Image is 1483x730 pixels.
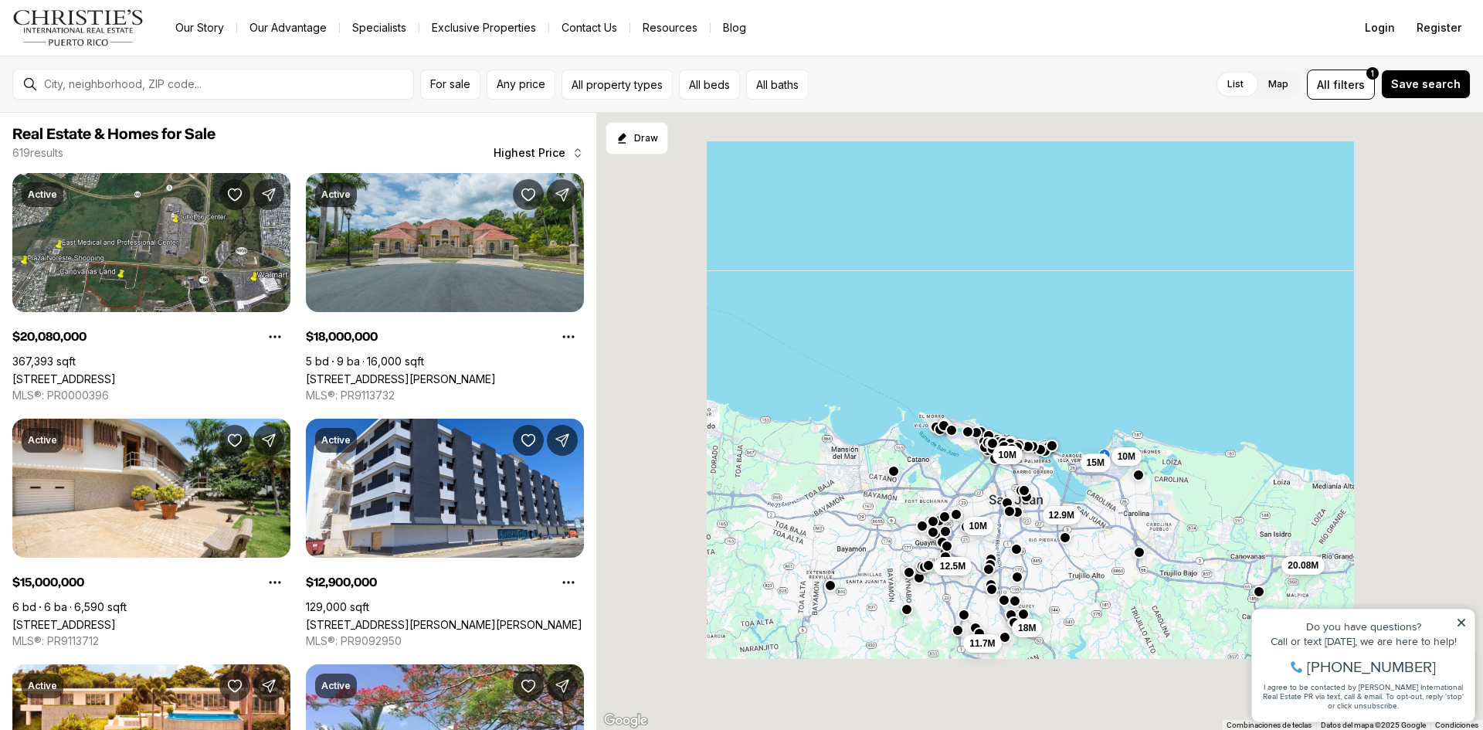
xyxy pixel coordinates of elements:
[260,321,290,352] button: Property options
[321,434,351,446] p: Active
[679,70,740,100] button: All beds
[934,557,972,576] button: 12.5M
[1118,450,1135,463] span: 10M
[497,78,545,90] span: Any price
[494,147,565,159] span: Highest Price
[487,70,555,100] button: Any price
[12,618,116,631] a: 20 AMAPOLA ST, CAROLINA PR, 00979
[969,520,987,532] span: 10M
[12,9,144,46] img: logo
[12,147,63,159] p: 619 results
[28,680,57,692] p: Active
[1307,70,1375,100] button: Allfilters1
[1256,70,1301,98] label: Map
[237,17,339,39] a: Our Advantage
[1365,22,1395,34] span: Login
[1333,76,1365,93] span: filters
[1417,22,1461,34] span: Register
[253,671,284,701] button: Share Property
[163,17,236,39] a: Our Story
[999,449,1016,461] span: 10M
[28,188,57,201] p: Active
[1087,457,1105,469] span: 15M
[219,425,250,456] button: Save Property: 20 AMAPOLA ST
[321,680,351,692] p: Active
[513,671,544,701] button: Save Property: CARR 1, KM 21.3 BO. LA MUDA
[549,17,630,39] button: Contact Us
[993,446,1023,464] button: 10M
[1043,506,1081,525] button: 12.9M
[746,70,809,100] button: All baths
[28,434,57,446] p: Active
[1288,559,1318,572] span: 20.08M
[1049,509,1074,521] span: 12.9M
[513,425,544,456] button: Save Property: 602 BARBOSA AVE
[1317,76,1330,93] span: All
[547,671,578,701] button: Share Property
[1407,12,1471,43] button: Register
[963,517,993,535] button: 10M
[1371,67,1374,80] span: 1
[321,188,351,201] p: Active
[547,179,578,210] button: Share Property
[606,122,668,154] button: Start drawing
[253,425,284,456] button: Share Property
[940,560,965,572] span: 12.5M
[1012,619,1042,637] button: 18M
[219,179,250,210] button: Save Property: 66 ROAD 66 & ROAD 3
[553,321,584,352] button: Property options
[306,618,582,631] a: 602 BARBOSA AVE, SAN JUAN PR, 00926
[253,179,284,210] button: Share Property
[420,70,480,100] button: For sale
[12,127,215,142] span: Real Estate & Homes for Sale
[1215,70,1256,98] label: List
[562,70,673,100] button: All property types
[1081,453,1111,472] button: 15M
[484,138,593,168] button: Highest Price
[711,17,758,39] a: Blog
[16,49,223,60] div: Call or text [DATE], we are here to help!
[19,95,220,124] span: I agree to be contacted by [PERSON_NAME] International Real Estate PR via text, call & email. To ...
[260,567,290,598] button: Property options
[63,73,192,88] span: [PHONE_NUMBER]
[219,671,250,701] button: Save Property: URB. LA LOMITA CALLE VISTA LINDA
[340,17,419,39] a: Specialists
[1018,622,1036,634] span: 18M
[553,567,584,598] button: Property options
[969,637,995,650] span: 11.7M
[419,17,548,39] a: Exclusive Properties
[12,372,116,385] a: 66 ROAD 66 & ROAD 3, CANOVANAS PR, 00729
[547,425,578,456] button: Share Property
[1111,447,1142,466] button: 10M
[513,179,544,210] button: Save Property: 175 CALLE RUISEÑOR ST
[306,372,496,385] a: 175 CALLE RUISEÑOR ST, SAN JUAN PR, 00926
[430,78,470,90] span: For sale
[16,35,223,46] div: Do you have questions?
[963,634,1001,653] button: 11.7M
[630,17,710,39] a: Resources
[1356,12,1404,43] button: Login
[1391,78,1461,90] span: Save search
[1281,556,1325,575] button: 20.08M
[1381,70,1471,99] button: Save search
